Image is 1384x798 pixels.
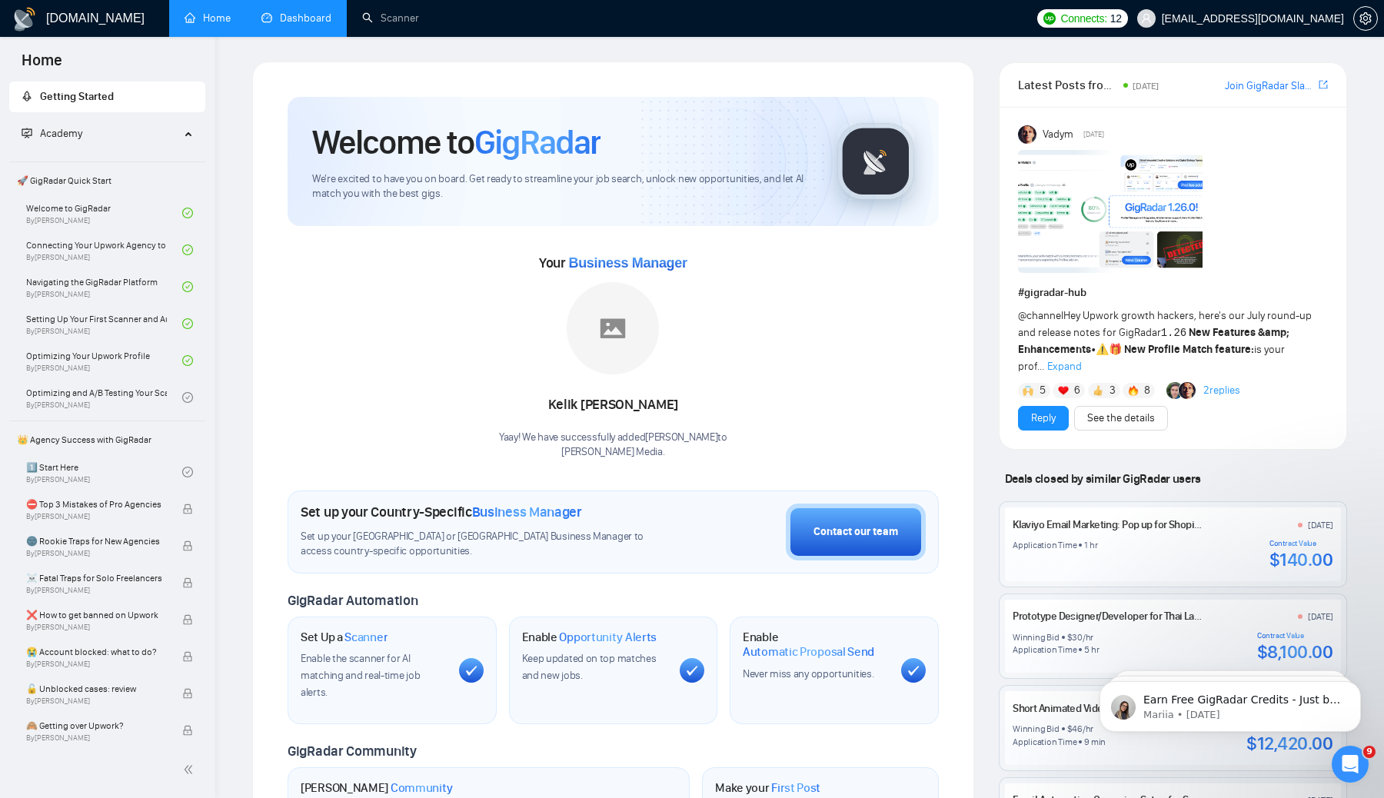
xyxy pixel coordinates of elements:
[182,614,193,625] span: lock
[1018,125,1036,144] img: Vadym
[183,762,198,777] span: double-left
[312,172,813,201] span: We're excited to have you on board. Get ready to streamline your job search, unlock new opportuni...
[26,697,167,706] span: By [PERSON_NAME]
[26,623,167,632] span: By [PERSON_NAME]
[1074,406,1168,431] button: See the details
[1203,383,1240,398] a: 2replies
[1013,736,1076,748] div: Application Time
[26,344,182,377] a: Optimizing Your Upwork ProfileBy[PERSON_NAME]
[391,780,453,796] span: Community
[26,196,182,230] a: Welcome to GigRadarBy[PERSON_NAME]
[837,123,914,200] img: gigradar-logo.png
[1023,385,1033,396] img: 🙌
[26,534,167,549] span: 🌚 Rookie Traps for New Agencies
[11,424,204,455] span: 👑 Agency Success with GigRadar
[1018,75,1119,95] span: Latest Posts from the GigRadar Community
[1363,746,1376,758] span: 9
[499,392,727,418] div: Kelik [PERSON_NAME]
[301,530,676,559] span: Set up your [GEOGRAPHIC_DATA] or [GEOGRAPHIC_DATA] Business Manager to access country-specific op...
[1013,702,1213,715] a: Short Animated Video Ads for Social networks
[26,381,182,414] a: Optimizing and A/B Testing Your Scanner for Better ResultsBy[PERSON_NAME]
[715,780,820,796] h1: Make your
[1124,343,1254,356] strong: New Profile Match feature:
[1060,10,1106,27] span: Connects:
[472,504,582,520] span: Business Manager
[1067,723,1073,735] div: $
[1110,10,1122,27] span: 12
[1083,631,1093,643] div: /hr
[1308,519,1333,531] div: [DATE]
[26,660,167,669] span: By [PERSON_NAME]
[499,445,727,460] p: [PERSON_NAME] Media .
[1110,383,1116,398] span: 3
[26,307,182,341] a: Setting Up Your First Scanner and Auto-BidderBy[PERSON_NAME]
[522,630,657,645] h1: Enable
[1269,539,1333,548] div: Contract Value
[1083,128,1104,141] span: [DATE]
[9,81,205,112] li: Getting Started
[813,524,898,540] div: Contact our team
[1144,383,1150,398] span: 8
[26,607,167,623] span: ❌ How to get banned on Upwork
[474,121,601,163] span: GigRadar
[1141,13,1152,24] span: user
[26,733,167,743] span: By [PERSON_NAME]
[1087,410,1155,427] a: See the details
[1161,327,1187,339] code: 1.26
[26,644,167,660] span: 😭 Account blocked: what to do?
[1093,385,1103,396] img: 👍
[185,12,231,25] a: homeHome
[1084,643,1099,656] div: 5 hr
[26,586,167,595] span: By [PERSON_NAME]
[26,497,167,512] span: ⛔ Top 3 Mistakes of Pro Agencies
[40,127,82,140] span: Academy
[743,644,874,660] span: Automatic Proposal Send
[26,455,182,489] a: 1️⃣ Start HereBy[PERSON_NAME]
[301,780,453,796] h1: [PERSON_NAME]
[1319,78,1328,92] a: export
[1013,631,1059,643] div: Winning Bid
[288,592,418,609] span: GigRadar Automation
[40,90,114,103] span: Getting Started
[301,504,582,520] h1: Set up your Country-Specific
[26,233,182,267] a: Connecting Your Upwork Agency to GigRadarBy[PERSON_NAME]
[1067,631,1073,643] div: $
[182,540,193,551] span: lock
[26,570,167,586] span: ☠️ Fatal Traps for Solo Freelancers
[22,127,82,140] span: Academy
[1257,631,1333,640] div: Contract Value
[1018,150,1203,273] img: F09AC4U7ATU-image.png
[182,355,193,366] span: check-circle
[1018,309,1063,322] span: @channel
[1269,548,1333,571] div: $140.00
[1013,610,1372,623] a: Prototype Designer/Developer for Thai Language Learning Game (Browser-Based)
[1133,81,1159,91] span: [DATE]
[1040,383,1046,398] span: 5
[1013,539,1076,551] div: Application Time
[499,431,727,460] div: Yaay! We have successfully added [PERSON_NAME] to
[1018,284,1328,301] h1: # gigradar-hub
[1353,12,1378,25] a: setting
[1013,723,1059,735] div: Winning Bid
[182,467,193,477] span: check-circle
[1166,382,1183,399] img: Alex B
[1084,539,1097,551] div: 1 hr
[1096,343,1109,356] span: ⚠️
[1319,78,1328,91] span: export
[1058,385,1069,396] img: ❤️
[1308,610,1333,623] div: [DATE]
[1013,518,1255,531] a: Klaviyo Email Marketing: Pop up for Shopify Brand - AOF
[22,128,32,138] span: fund-projection-screen
[999,465,1207,492] span: Deals closed by similar GigRadar users
[1043,12,1056,25] img: upwork-logo.png
[12,7,37,32] img: logo
[288,743,417,760] span: GigRadar Community
[344,630,388,645] span: Scanner
[182,208,193,218] span: check-circle
[786,504,926,560] button: Contact our team
[26,270,182,304] a: Navigating the GigRadar PlatformBy[PERSON_NAME]
[1072,631,1083,643] div: 30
